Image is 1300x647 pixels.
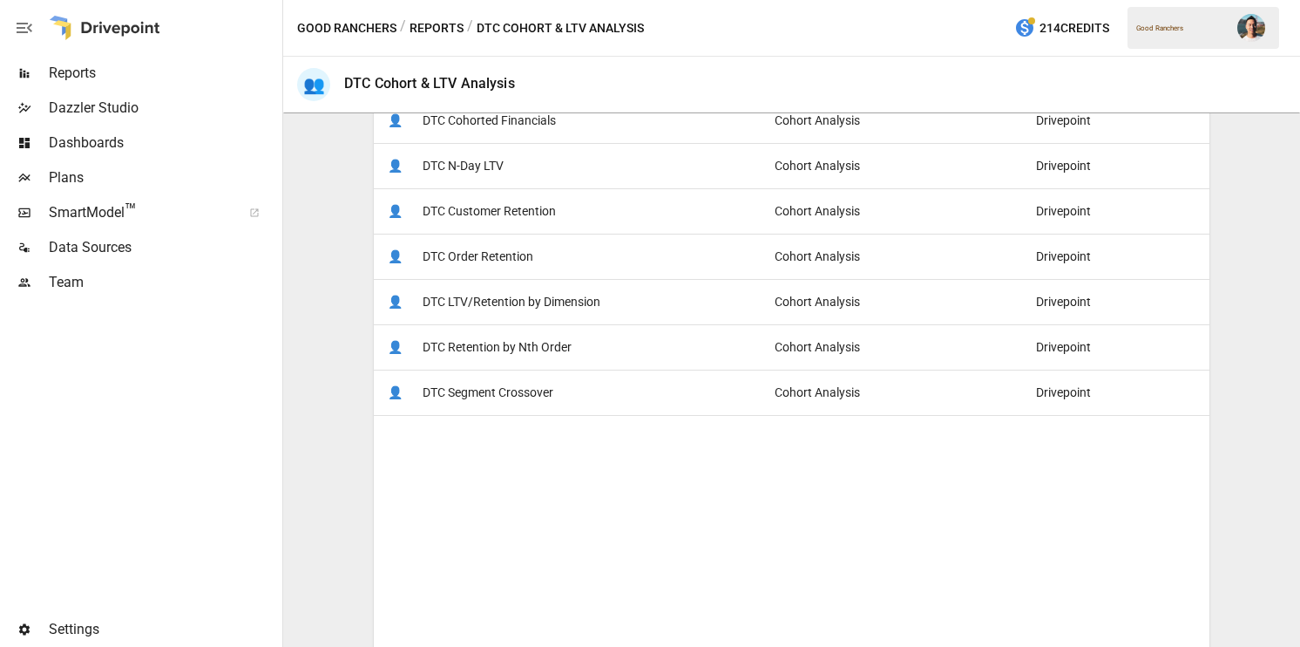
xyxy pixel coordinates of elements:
span: Dashboards [49,133,279,153]
span: 👤 [383,379,409,405]
div: Cohort Analysis [766,370,1027,415]
span: DTC LTV/Retention by Dimension [423,280,600,324]
span: DTC N-Day LTV [423,144,504,188]
span: 👤 [383,289,409,315]
span: DTC Retention by Nth Order [423,325,572,370]
button: 214Credits [1007,12,1116,44]
div: Drivepoint [1027,370,1289,415]
span: Team [49,272,279,293]
span: DTC Customer Retention [423,189,556,234]
span: Settings [49,619,279,640]
div: Cohort Analysis [766,143,1027,188]
div: Cohort Analysis [766,234,1027,279]
div: Drivepoint [1027,279,1289,324]
span: Data Sources [49,237,279,258]
div: Cohort Analysis [766,98,1027,143]
span: Reports [49,63,279,84]
span: Dazzler Studio [49,98,279,119]
div: Cohort Analysis [766,324,1027,370]
div: Drivepoint [1027,98,1289,143]
span: 👤 [383,243,409,269]
div: / [400,17,406,39]
span: ™ [125,200,137,221]
div: Drivepoint [1027,234,1289,279]
div: Cohort Analysis [766,279,1027,324]
div: Drivepoint [1027,324,1289,370]
div: Drivepoint [1027,188,1289,234]
span: DTC Cohorted Financials [423,99,556,143]
span: SmartModel [49,202,230,223]
button: Reports [410,17,464,39]
span: 👤 [383,153,409,179]
span: 214 Credits [1039,17,1109,39]
span: DTC Order Retention [423,235,533,279]
div: Good Ranchers [1136,24,1227,32]
span: 👤 [383,107,409,133]
span: Plans [49,167,279,188]
div: / [467,17,473,39]
span: 👤 [383,198,409,224]
div: 👥 [297,68,330,101]
div: Drivepoint [1027,143,1289,188]
span: 👤 [383,334,409,360]
div: Cohort Analysis [766,188,1027,234]
button: Good Ranchers [297,17,396,39]
div: DTC Cohort & LTV Analysis [344,75,515,92]
span: DTC Segment Crossover [423,371,553,415]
